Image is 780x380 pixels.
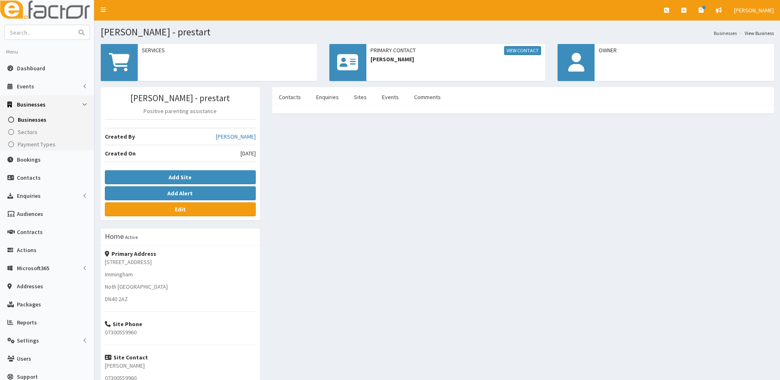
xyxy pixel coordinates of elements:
p: [PERSON_NAME] [105,361,256,370]
a: Businesses [714,30,737,37]
p: 07300559960 [105,328,256,336]
a: View Contact [504,46,541,55]
span: Users [17,355,31,362]
strong: Primary Address [105,250,156,257]
span: Services [142,46,313,54]
b: Created By [105,133,135,140]
span: Packages [17,301,41,308]
span: Microsoft365 [17,264,49,272]
span: Events [17,83,34,90]
span: Actions [17,246,37,254]
span: Businesses [18,116,46,123]
span: Businesses [17,101,46,108]
b: Add Site [169,174,192,181]
span: Contracts [17,228,43,236]
small: Active [125,234,138,240]
b: Add Alert [167,190,193,197]
span: Reports [17,319,37,326]
span: Contacts [17,174,41,181]
span: [PERSON_NAME] [734,7,774,14]
a: Comments [407,88,447,106]
p: [STREET_ADDRESS] [105,258,256,266]
span: Sectors [18,128,37,136]
a: Payment Types [2,138,94,151]
h3: [PERSON_NAME] - prestart [105,93,256,103]
a: Enquiries [310,88,345,106]
a: Contacts [272,88,308,106]
strong: Site Phone [105,320,142,328]
input: Search... [5,25,74,39]
p: Positive parenting assistance [105,107,256,115]
a: Edit [105,202,256,216]
span: Enquiries [17,192,41,199]
b: Edit [175,206,186,213]
span: Settings [17,337,39,344]
li: View Business [737,30,774,37]
h1: [PERSON_NAME] - prestart [101,27,774,37]
span: Dashboard [17,65,45,72]
span: [PERSON_NAME] [370,55,542,63]
span: Primary Contact [370,46,542,55]
h3: Home [105,233,124,240]
strong: Site Contact [105,354,148,361]
a: Businesses [2,114,94,126]
span: Audiences [17,210,43,218]
a: Sites [347,88,373,106]
span: Bookings [17,156,41,163]
button: Add Alert [105,186,256,200]
span: Payment Types [18,141,56,148]
span: [DATE] [241,149,256,158]
p: DN40 2AZ [105,295,256,303]
b: Created On [105,150,136,157]
span: Owner [599,46,770,54]
a: Sectors [2,126,94,138]
a: [PERSON_NAME] [216,132,256,141]
p: Noth [GEOGRAPHIC_DATA] [105,283,256,291]
span: Addresses [17,283,43,290]
a: Events [375,88,405,106]
p: Immingham [105,270,256,278]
